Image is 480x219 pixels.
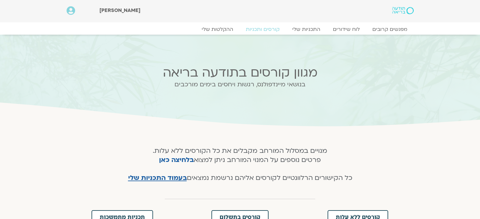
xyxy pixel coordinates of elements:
a: בלחיצה כאן [159,155,194,164]
nav: Menu [67,26,414,32]
h2: בנושאי מיינדפולנס, רגשות ויחסים בימים מורכבים [116,81,364,88]
h4: מנויים במסלול המורחב מקבלים את כל הקורסים ללא עלות. פרטים נוספים על המנוי המורחב ניתן למצוא כל הק... [121,147,359,183]
a: ההקלטות שלי [195,26,240,32]
a: התכניות שלי [286,26,327,32]
span: [PERSON_NAME] [99,7,140,14]
h2: מגוון קורסים בתודעה בריאה [116,66,364,80]
a: לוח שידורים [327,26,366,32]
a: מפגשים קרובים [366,26,414,32]
a: בעמוד התכניות שלי [128,173,187,182]
a: קורסים ותכניות [240,26,286,32]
